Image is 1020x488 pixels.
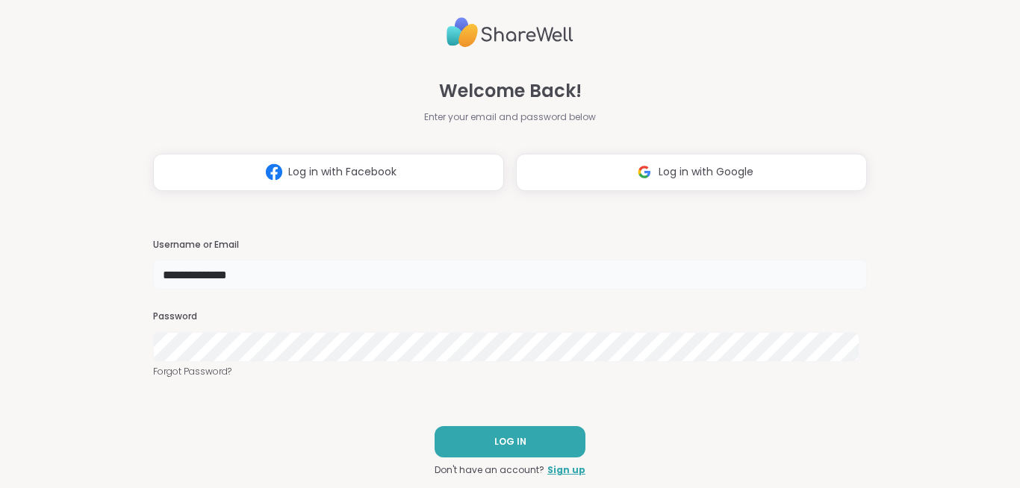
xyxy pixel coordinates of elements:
img: ShareWell Logo [447,11,573,54]
span: Welcome Back! [439,78,582,104]
span: Enter your email and password below [424,110,596,124]
button: Log in with Facebook [153,154,504,191]
h3: Password [153,310,867,323]
span: Log in with Facebook [288,164,397,180]
span: LOG IN [494,435,526,448]
a: Forgot Password? [153,365,867,378]
span: Log in with Google [659,164,753,180]
img: ShareWell Logomark [630,158,659,186]
button: Log in with Google [516,154,867,191]
h3: Username or Email [153,239,867,251]
button: LOG IN [435,426,585,457]
a: Sign up [547,463,585,477]
img: ShareWell Logomark [260,158,288,186]
span: Don't have an account? [435,463,544,477]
